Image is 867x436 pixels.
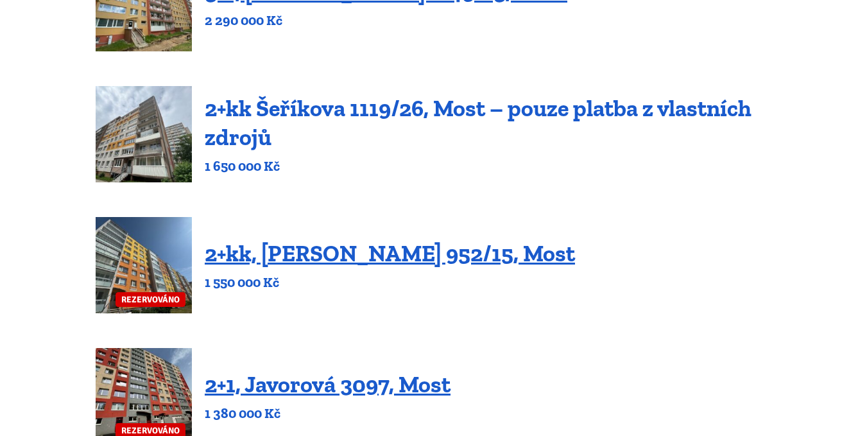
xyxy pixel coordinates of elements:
[205,405,451,423] p: 1 380 000 Kč
[205,240,575,267] a: 2+kk, [PERSON_NAME] 952/15, Most
[205,371,451,398] a: 2+1, Javorová 3097, Most
[205,12,567,30] p: 2 290 000 Kč
[96,217,192,313] a: REZERVOVÁNO
[116,292,185,307] span: REZERVOVÁNO
[205,157,771,175] p: 1 650 000 Kč
[205,274,575,292] p: 1 550 000 Kč
[205,94,751,151] a: 2+kk Šeříkova 1119/26, Most – pouze platba z vlastních zdrojů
